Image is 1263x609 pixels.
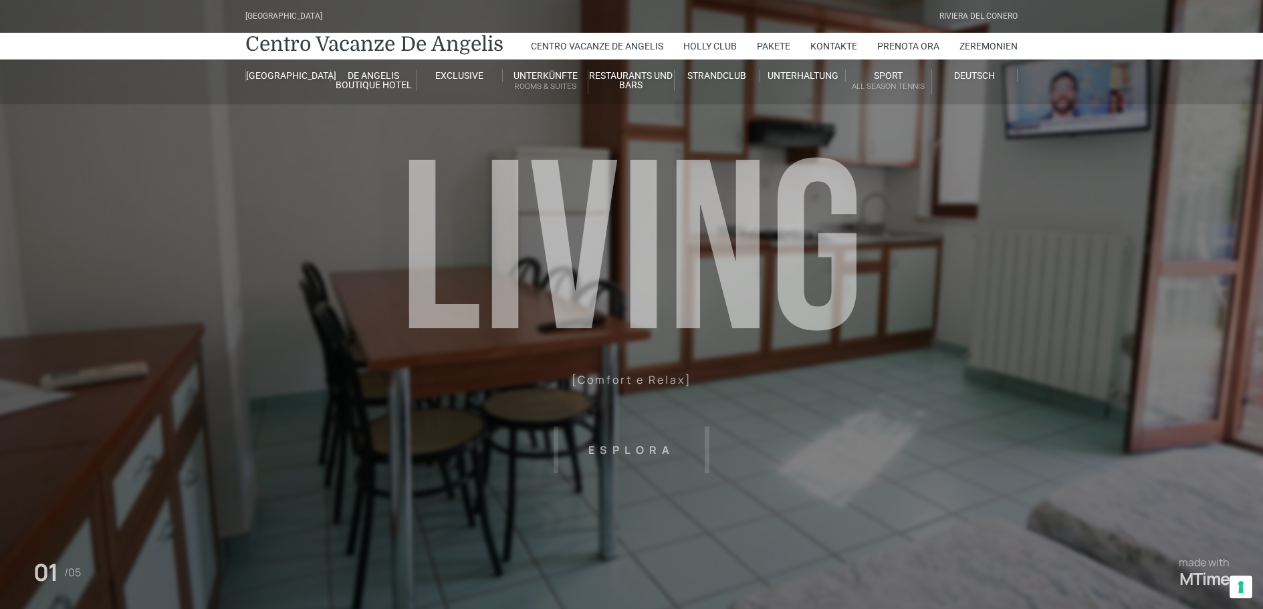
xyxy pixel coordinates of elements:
a: Kontakte [810,33,857,59]
div: Riviera Del Conero [939,10,1018,23]
a: [GEOGRAPHIC_DATA] [245,70,331,82]
a: Exclusive [417,70,503,82]
a: Zeremonien [959,33,1018,59]
a: SportAll Season Tennis [846,70,931,94]
a: Centro Vacanze De Angelis [531,33,663,59]
span: Deutsch [954,70,995,81]
a: UnterkünfteRooms & Suites [503,70,588,94]
a: Deutsch [932,70,1018,82]
a: de angelis boutique hotel [331,70,417,91]
a: Prenota Ora [877,33,939,59]
a: Holly Club [683,33,737,59]
a: Strandclub [675,70,760,82]
a: Unterhaltung [760,70,846,82]
small: Rooms & Suites [503,80,588,93]
button: Le tue preferenze relative al consenso per le tecnologie di tracciamento [1230,576,1252,598]
small: All Season Tennis [846,80,931,93]
div: [GEOGRAPHIC_DATA] [245,10,322,23]
a: Restaurants und Bars [588,70,674,91]
a: Centro Vacanze De Angelis [245,31,503,57]
a: Pakete [757,33,790,59]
